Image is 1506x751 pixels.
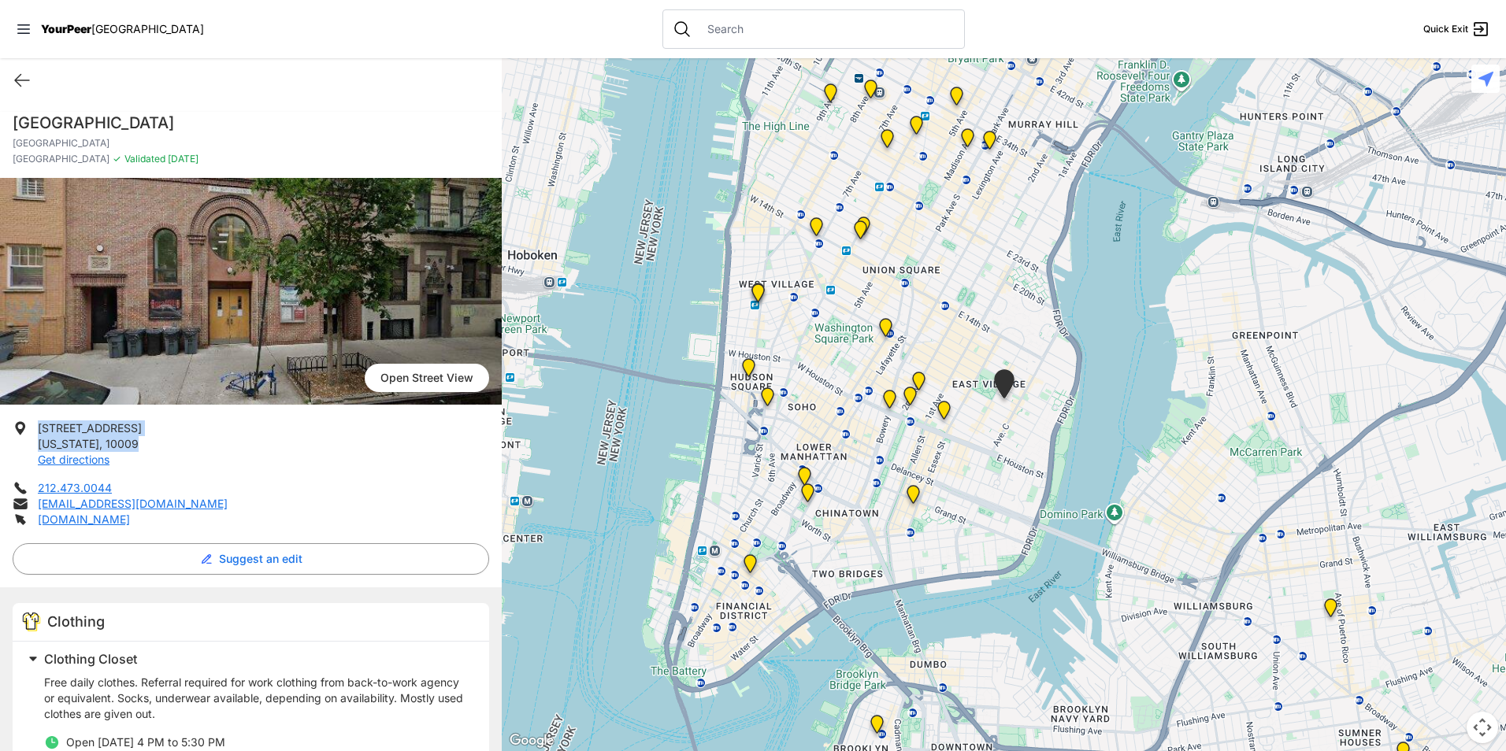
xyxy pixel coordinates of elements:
span: Quick Exit [1423,23,1468,35]
div: Main Location, SoHo, DYCD Youth Drop-in Center [751,381,784,419]
span: 10009 [106,437,139,450]
div: University Community Social Services (UCSS) [928,394,960,432]
div: Bowery Campus [874,383,906,421]
div: Main Office [734,548,766,586]
span: [GEOGRAPHIC_DATA] [91,22,204,35]
span: Clothing Closet [44,651,137,667]
div: St. Joseph House [894,380,926,418]
div: Harvey Milk High School [870,312,902,350]
a: Open this area in Google Maps (opens a new window) [506,731,558,751]
span: Clothing [47,613,105,630]
div: Greater New York City [951,122,984,160]
span: [GEOGRAPHIC_DATA] [13,153,109,165]
a: 212.473.0044 [38,481,112,494]
a: YourPeer[GEOGRAPHIC_DATA] [41,24,204,34]
span: Suggest an edit [219,551,302,567]
a: Open Street View [365,364,489,392]
p: Free daily clothes. Referral required for work clothing from back-to-work agency or equivalent. S... [44,675,470,722]
p: [GEOGRAPHIC_DATA] [13,137,489,150]
span: [DATE] [165,153,198,165]
div: Manhattan [985,363,1024,411]
div: Greenwich Village [742,277,774,315]
div: Manhattan Criminal Court [792,477,824,515]
div: Chelsea [814,77,847,115]
span: Open [DATE] 4 PM to 5:30 PM [66,735,225,749]
div: New Location, Headquarters [871,123,903,161]
a: Get directions [38,453,109,466]
a: [DOMAIN_NAME] [38,512,130,526]
div: Back of the Church [844,214,877,252]
a: [EMAIL_ADDRESS][DOMAIN_NAME] [38,497,228,510]
div: Mainchance Adult Drop-in Center [974,124,1006,162]
div: Church of St. Francis Xavier - Front Entrance [848,210,880,248]
div: Maryhouse [903,365,935,403]
div: Headquarters [900,109,933,147]
span: [US_STATE] [38,437,99,450]
span: [STREET_ADDRESS] [38,421,142,435]
div: Antonio Olivieri Drop-in Center [855,73,887,111]
span: , [99,437,102,450]
button: Map camera controls [1467,712,1498,743]
img: Google [506,731,558,751]
div: Tribeca Campus/New York City Rescue Mission [788,461,821,498]
span: ✓ [113,153,121,165]
input: Search [698,21,955,37]
h1: [GEOGRAPHIC_DATA] [13,112,489,134]
button: Suggest an edit [13,543,489,575]
span: YourPeer [41,22,91,35]
div: Art and Acceptance LGBTQIA2S+ Program [742,276,774,314]
div: Lower East Side Youth Drop-in Center. Yellow doors with grey buzzer on the right [897,479,929,516]
span: Validated [124,153,165,165]
div: Church of the Village [800,211,833,249]
a: Quick Exit [1423,20,1490,39]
